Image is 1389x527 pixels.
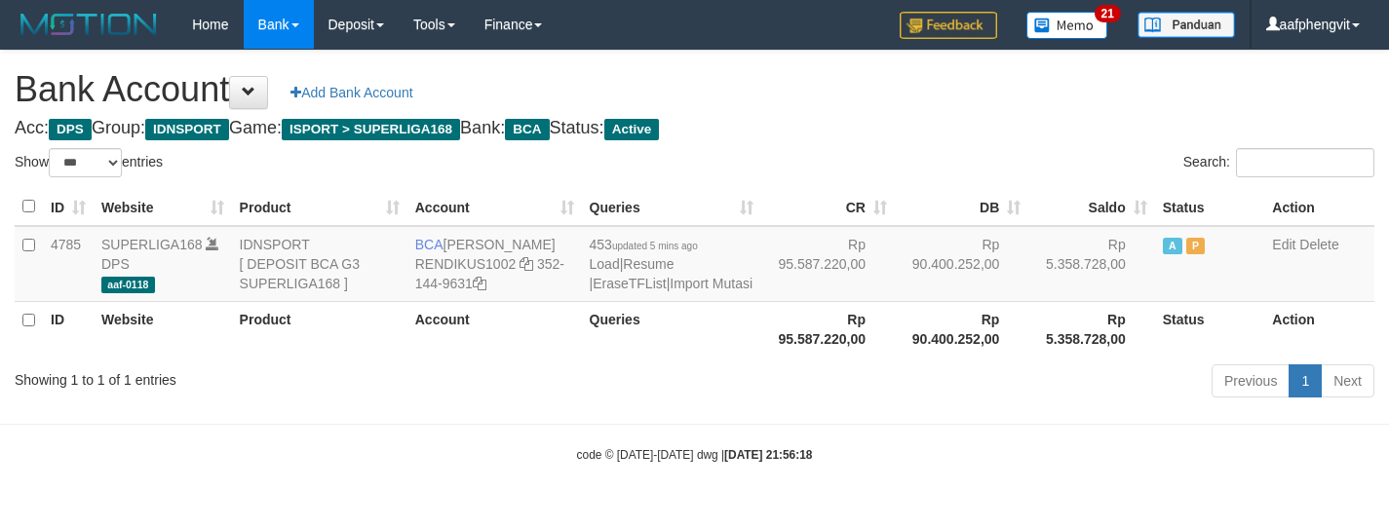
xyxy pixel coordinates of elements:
[612,241,698,251] span: updated 5 mins ago
[415,237,444,252] span: BCA
[1183,148,1374,177] label: Search:
[761,188,895,226] th: CR: activate to sort column ascending
[15,70,1374,109] h1: Bank Account
[1138,12,1235,38] img: panduan.png
[1155,301,1265,357] th: Status
[1321,364,1374,397] a: Next
[582,301,761,357] th: Queries
[1155,188,1265,226] th: Status
[473,276,486,291] a: Copy 3521449631 to clipboard
[407,226,582,302] td: [PERSON_NAME] 352-144-9631
[1095,5,1121,22] span: 21
[1299,237,1338,252] a: Delete
[49,119,92,140] span: DPS
[670,276,752,291] a: Import Mutasi
[1264,301,1374,357] th: Action
[590,256,620,272] a: Load
[593,276,666,291] a: EraseTFList
[232,226,407,302] td: IDNSPORT [ DEPOSIT BCA G3 SUPERLIGA168 ]
[900,12,997,39] img: Feedback.jpg
[15,148,163,177] label: Show entries
[895,226,1028,302] td: Rp 90.400.252,00
[590,237,698,252] span: 453
[761,301,895,357] th: Rp 95.587.220,00
[94,301,232,357] th: Website
[94,188,232,226] th: Website: activate to sort column ascending
[415,256,517,272] a: RENDIKUS1002
[94,226,232,302] td: DPS
[49,148,122,177] select: Showentries
[15,119,1374,138] h4: Acc: Group: Game: Bank: Status:
[895,188,1028,226] th: DB: activate to sort column ascending
[623,256,674,272] a: Resume
[761,226,895,302] td: Rp 95.587.220,00
[282,119,460,140] span: ISPORT > SUPERLIGA168
[1163,238,1182,254] span: Active
[590,237,753,291] span: | | |
[101,237,203,252] a: SUPERLIGA168
[145,119,229,140] span: IDNSPORT
[1212,364,1290,397] a: Previous
[724,448,812,462] strong: [DATE] 21:56:18
[895,301,1028,357] th: Rp 90.400.252,00
[15,10,163,39] img: MOTION_logo.png
[1026,12,1108,39] img: Button%20Memo.svg
[1272,237,1295,252] a: Edit
[1028,301,1154,357] th: Rp 5.358.728,00
[232,188,407,226] th: Product: activate to sort column ascending
[520,256,533,272] a: Copy RENDIKUS1002 to clipboard
[1028,188,1154,226] th: Saldo: activate to sort column ascending
[1186,238,1206,254] span: Paused
[407,301,582,357] th: Account
[604,119,660,140] span: Active
[43,301,94,357] th: ID
[1028,226,1154,302] td: Rp 5.358.728,00
[101,277,155,293] span: aaf-0118
[407,188,582,226] th: Account: activate to sort column ascending
[582,188,761,226] th: Queries: activate to sort column ascending
[577,448,813,462] small: code © [DATE]-[DATE] dwg |
[232,301,407,357] th: Product
[278,76,425,109] a: Add Bank Account
[43,188,94,226] th: ID: activate to sort column ascending
[1264,188,1374,226] th: Action
[43,226,94,302] td: 4785
[505,119,549,140] span: BCA
[1289,364,1322,397] a: 1
[1236,148,1374,177] input: Search:
[15,362,564,390] div: Showing 1 to 1 of 1 entries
